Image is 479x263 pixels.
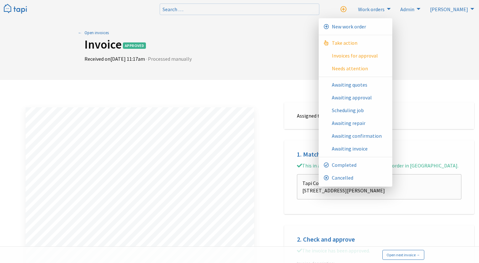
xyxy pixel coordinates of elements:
[319,159,392,172] a: Completed
[332,120,365,126] span: Awaiting repair
[396,4,422,14] a: Admin
[382,250,424,260] a: Open next invoice →
[319,117,392,130] a: Awaiting repair
[84,55,395,62] p: Received on
[332,162,356,167] span: Completed
[319,143,392,155] a: Awaiting invoice
[319,20,392,33] a: New work order
[319,130,392,143] a: Awaiting confirmation
[332,108,364,113] span: Scheduling job
[284,102,474,129] div: Assigned to [PERSON_NAME]
[84,37,395,52] h1: Invoice
[297,235,461,244] h3: 2. Check and approve
[332,95,372,100] span: Awaiting approval
[319,79,392,91] a: Awaiting quotes
[319,172,392,184] a: Cancelled
[332,175,353,180] span: Cancelled
[319,62,392,75] a: Needs attention
[358,6,385,12] span: Work orders
[297,162,461,169] p: This in a separate invoice without a work order in [GEOGRAPHIC_DATA].
[332,133,382,138] span: Awaiting confirmation
[4,4,27,14] img: Tapi logo
[332,146,368,151] span: Awaiting invoice
[340,6,347,12] i: New work order
[400,6,414,12] span: Admin
[319,104,392,117] a: Scheduling job
[123,43,146,49] span: Approved
[319,37,392,50] a: Take action
[319,91,392,104] a: Awaiting approval
[297,150,461,159] h3: 1. Match invoice to work order
[332,82,367,87] span: Awaiting quotes
[332,66,368,71] span: Needs attention
[354,4,392,14] a: Work orders
[302,180,456,194] p: Tapi Council - Bpay [STREET_ADDRESS][PERSON_NAME]
[163,6,183,12] span: Search …
[319,50,392,62] a: Invoices for approval
[146,56,192,62] span: · Processed manually
[332,40,357,45] span: Take action
[110,56,145,62] span: 14/8/2025 at 11:17am
[430,6,468,12] span: [PERSON_NAME]
[84,30,395,36] a: Open invoices
[426,4,476,14] li: Ken
[332,53,378,58] span: Invoices for approval
[332,24,366,29] span: New work order
[426,4,476,14] a: [PERSON_NAME]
